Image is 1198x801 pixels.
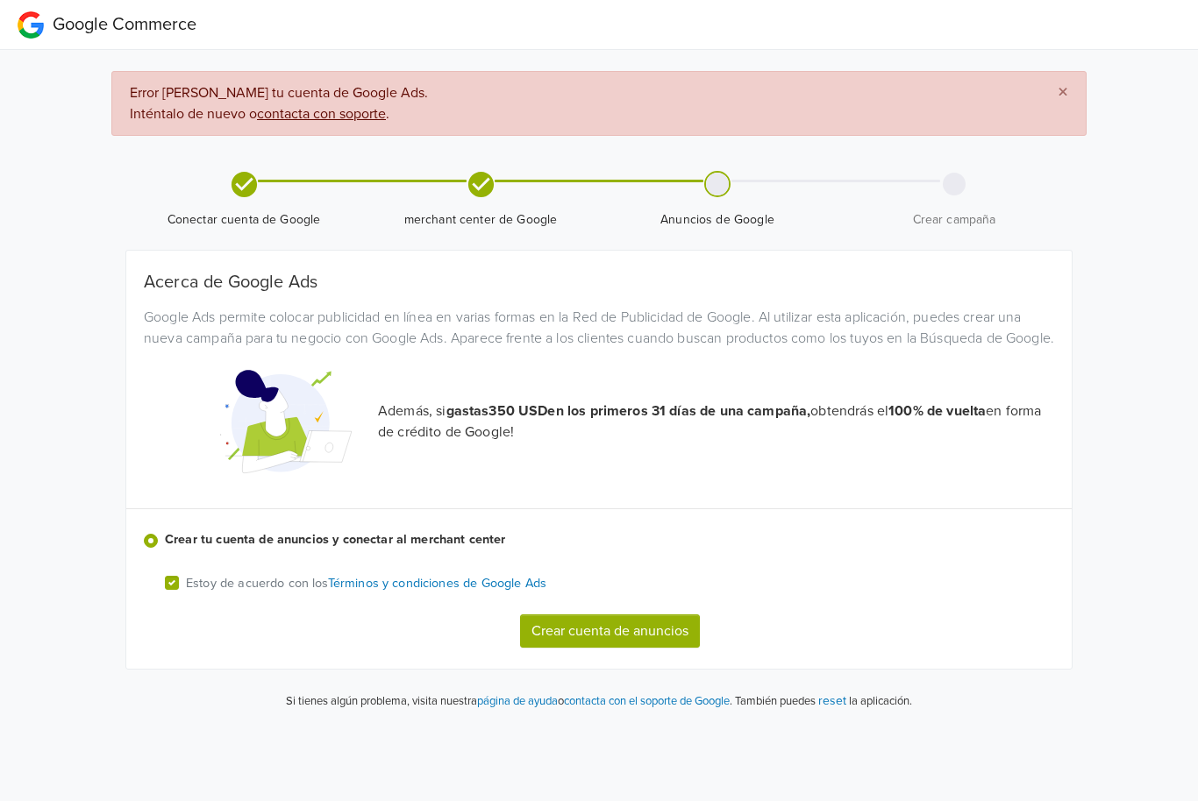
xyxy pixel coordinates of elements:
button: Close [1040,72,1086,114]
a: contacta con el soporte de Google [564,694,730,708]
span: Conectar cuenta de Google [132,211,355,229]
button: reset [818,691,846,711]
p: Además, si obtendrás el en forma de crédito de Google! [378,400,1054,443]
span: Error [PERSON_NAME] tu cuenta de Google Ads. [130,84,1030,124]
span: Anuncios de Google [606,211,829,229]
strong: gastas 350 USD en los primeros 31 días de una campaña, [446,402,811,420]
div: Google Ads permite colocar publicidad en línea en varias formas en la Red de Publicidad de Google... [131,307,1067,349]
strong: 100% de vuelta [888,402,986,420]
a: contacta con soporte [257,105,386,123]
h5: Acerca de Google Ads [144,272,1054,293]
p: Estoy de acuerdo con los [186,574,546,593]
span: × [1058,80,1068,105]
label: Crear tu cuenta de anuncios y conectar al merchant center [165,530,1054,549]
a: Términos y condiciones de Google Ads [328,576,546,591]
div: Inténtalo de nuevo o . [130,103,1030,124]
a: página de ayuda [477,694,558,708]
p: Si tienes algún problema, visita nuestra o . [286,693,732,711]
span: Google Commerce [53,14,196,35]
img: Google Promotional Codes [220,356,352,487]
button: Crear cuenta de anuncios [520,614,700,648]
p: También puedes la aplicación. [732,691,912,711]
span: merchant center de Google [369,211,592,229]
span: Crear campaña [843,211,1066,229]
